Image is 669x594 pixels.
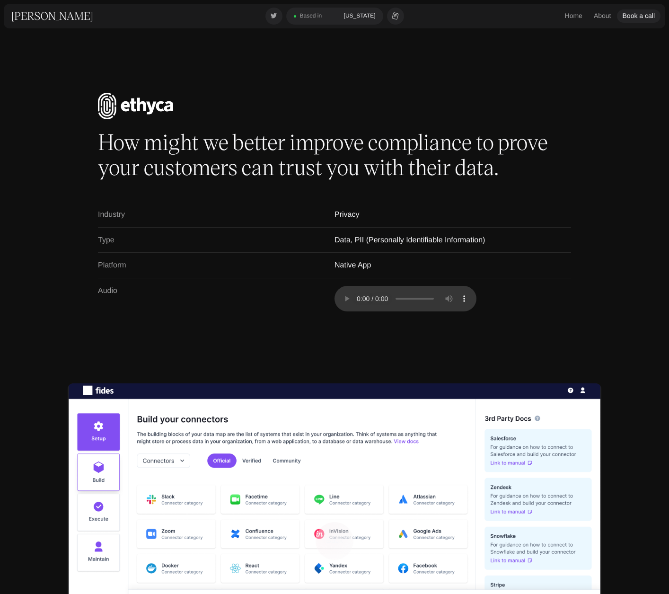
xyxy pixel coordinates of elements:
div: Book a call [623,11,655,21]
div: Back [316,522,353,560]
div: Home [565,11,582,21]
a: Book a call [617,9,660,23]
div: About [594,11,611,21]
div: Privacy [334,210,571,220]
div: [US_STATE] [344,12,376,20]
img: ethyca logo [98,93,173,119]
div: Type [98,235,334,246]
div: Audio [98,286,334,311]
div: Platform [98,260,334,271]
a: Home [559,9,588,23]
a: About [588,9,617,23]
span: How might we better improve compliance to prove your customers can trust you with their data. [98,129,571,179]
div: Based in [300,12,322,20]
div: Data, PII (Personally Identifiable Information) [334,235,571,246]
a: [PERSON_NAME] [11,9,93,23]
div: Native App [334,260,571,271]
div: Industry [98,210,334,220]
